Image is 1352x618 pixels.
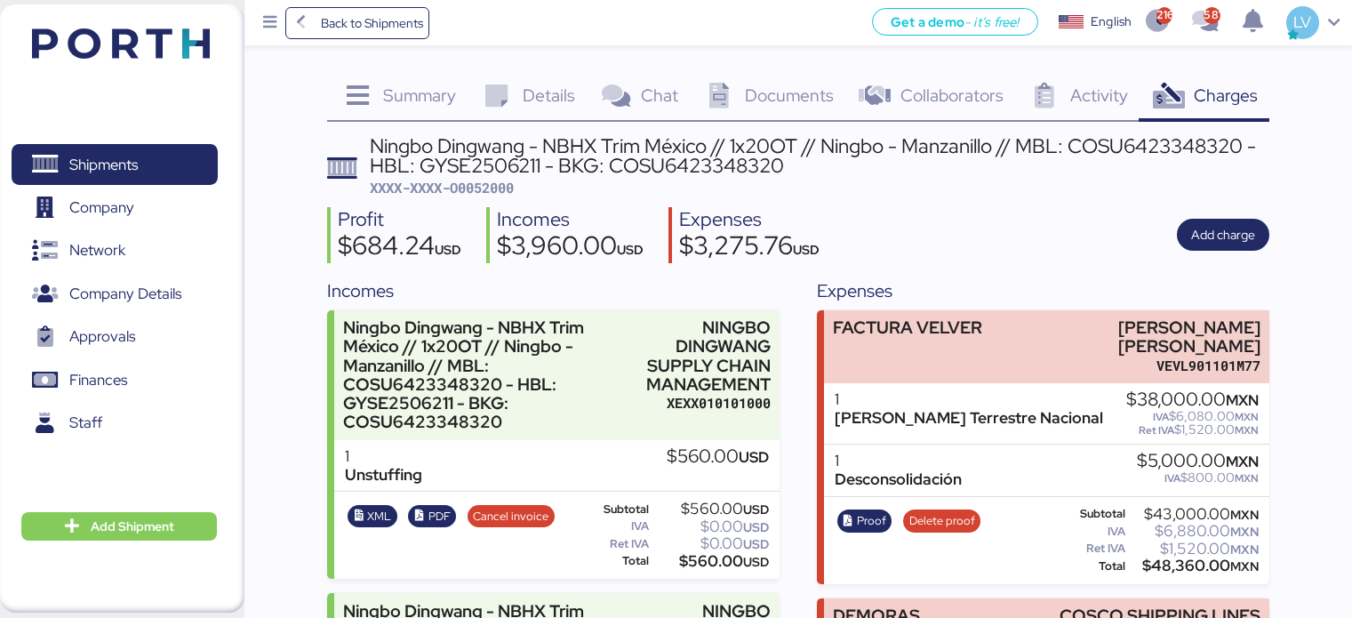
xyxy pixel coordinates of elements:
div: $560.00 [652,555,769,568]
span: Summary [383,84,456,107]
button: XML [348,505,397,528]
div: $1,520.00 [1129,542,1259,556]
div: $560.00 [667,447,769,467]
span: Documents [745,84,834,107]
div: Subtotal [577,503,649,516]
button: Delete proof [903,510,980,533]
div: $48,360.00 [1129,559,1259,573]
span: Proof [857,511,886,531]
span: MXN [1235,410,1259,424]
span: Collaborators [900,84,1004,107]
span: USD [793,241,820,258]
div: Expenses [679,207,820,233]
span: XXXX-XXXX-O0052000 [370,179,514,197]
div: NINGBO DINGWANG SUPPLY CHAIN MANAGEMENT [646,318,771,394]
span: Add charge [1191,224,1255,245]
span: Ret IVA [1139,423,1174,437]
a: Company [12,188,218,229]
span: MXN [1235,471,1259,486]
span: USD [743,536,769,552]
a: Back to Shipments [285,7,430,39]
span: USD [743,554,769,570]
div: Profit [338,207,461,233]
div: FACTURA VELVER [833,318,982,337]
div: Ret IVA [1067,542,1125,555]
span: Shipments [69,152,138,178]
span: Add Shipment [91,516,174,537]
div: $1,520.00 [1126,423,1259,437]
div: Incomes [327,277,779,304]
span: LV [1293,11,1311,34]
button: Proof [837,510,892,533]
div: $43,000.00 [1129,508,1259,521]
a: Shipments [12,144,218,185]
span: USD [739,447,769,467]
span: Company Details [69,281,181,307]
div: 1 [835,390,1103,409]
div: $38,000.00 [1126,390,1259,410]
span: MXN [1226,390,1259,410]
div: Ningbo Dingwang - NBHX Trim México // 1x20OT // Ningbo - Manzanillo // MBL: COSU6423348320 - HBL:... [370,136,1269,176]
a: Finances [12,360,218,401]
div: [PERSON_NAME] [PERSON_NAME] [1004,318,1260,356]
span: USD [435,241,461,258]
span: Staff [69,410,102,436]
div: $0.00 [652,537,769,550]
a: Company Details [12,274,218,315]
span: MXN [1226,452,1259,471]
div: IVA [577,520,649,533]
div: $3,960.00 [497,233,644,263]
div: $560.00 [652,502,769,516]
button: Add charge [1177,219,1269,251]
div: Ningbo Dingwang - NBHX Trim México // 1x20OT // Ningbo - Manzanillo // MBL: COSU6423348320 - HBL:... [343,318,638,431]
div: 1 [345,447,422,466]
div: Incomes [497,207,644,233]
div: VEVL901101M77 [1004,357,1260,375]
span: Delete proof [909,511,975,531]
div: Unstuffing [345,466,422,485]
div: $800.00 [1137,471,1259,485]
span: Charges [1194,84,1258,107]
span: Approvals [69,324,135,349]
button: PDF [408,505,456,528]
span: MXN [1230,542,1259,558]
div: $6,880.00 [1129,525,1259,538]
div: English [1091,12,1132,31]
div: $5,000.00 [1137,452,1259,471]
span: Network [69,237,125,263]
span: IVA [1153,410,1169,424]
span: MXN [1235,423,1259,437]
div: Total [1067,560,1125,573]
span: XML [367,507,391,526]
a: Approvals [12,317,218,357]
span: USD [617,241,644,258]
div: XEXX010101000 [646,394,771,413]
div: [PERSON_NAME] Terrestre Nacional [835,409,1103,428]
div: Subtotal [1067,508,1125,520]
span: USD [743,502,769,518]
button: Cancel invoice [468,505,555,528]
span: Details [523,84,575,107]
div: $0.00 [652,520,769,534]
div: $3,275.76 [679,233,820,263]
div: $684.24 [338,233,461,263]
span: Back to Shipments [321,12,423,34]
span: MXN [1230,507,1259,523]
span: MXN [1230,524,1259,540]
span: Activity [1070,84,1128,107]
span: Chat [641,84,678,107]
button: Menu [255,8,285,38]
div: Desconsolidación [835,470,962,489]
span: Cancel invoice [473,507,548,526]
span: Finances [69,367,127,393]
span: PDF [428,507,451,526]
span: USD [743,519,769,535]
div: Expenses [817,277,1268,304]
a: Network [12,230,218,271]
span: IVA [1164,471,1180,486]
div: Total [577,555,649,567]
a: Staff [12,403,218,444]
div: IVA [1067,526,1125,538]
div: $6,080.00 [1126,410,1259,423]
span: Company [69,195,134,221]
